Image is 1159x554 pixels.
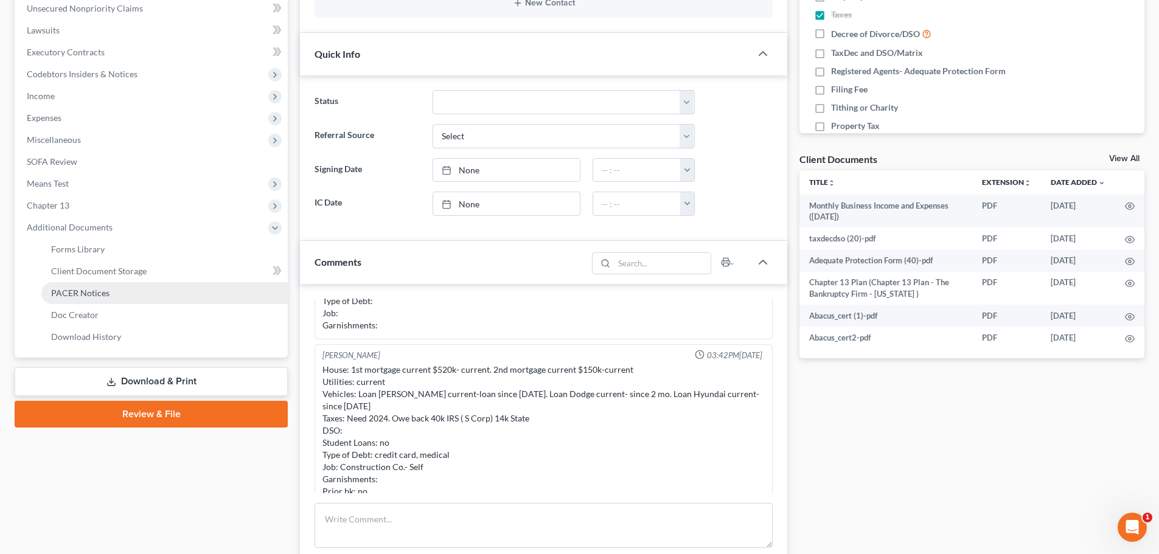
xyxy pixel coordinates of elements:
span: Download History [51,331,121,342]
a: Review & File [15,401,288,428]
span: Tithing or Charity [831,102,898,114]
span: PACER Notices [51,288,110,298]
td: taxdecdso (20)-pdf [799,227,972,249]
span: Codebtors Insiders & Notices [27,69,137,79]
label: Signing Date [308,158,426,182]
span: Miscellaneous [27,134,81,145]
span: Lawsuits [27,25,60,35]
div: House: 1st mortgage current $520k- current. 2nd mortgage current $150k-current Utilities: current... [322,364,765,497]
span: Decree of Divorce/DSO [831,28,920,40]
iframe: Intercom live chat [1118,513,1147,542]
i: unfold_more [1024,179,1031,187]
td: Adequate Protection Form (40)-pdf [799,250,972,272]
span: Filing Fee [831,83,868,95]
span: Unsecured Nonpriority Claims [27,3,143,13]
span: Client Document Storage [51,266,147,276]
a: Forms Library [41,238,288,260]
td: PDF [972,327,1041,348]
span: SOFA Review [27,156,77,167]
td: [DATE] [1041,250,1115,272]
a: View All [1109,154,1140,163]
a: Client Document Storage [41,260,288,282]
i: expand_more [1098,179,1105,187]
td: [DATE] [1041,305,1115,327]
span: Quick Info [315,48,360,60]
span: Income [27,91,55,101]
td: [DATE] [1041,227,1115,249]
span: Means Test [27,178,69,189]
span: Expenses [27,113,61,123]
a: Executory Contracts [17,41,288,63]
span: Property Tax [831,120,880,132]
span: Comments [315,256,361,268]
td: PDF [972,250,1041,272]
td: Abacus_cert2-pdf [799,327,972,348]
i: unfold_more [828,179,835,187]
td: Chapter 13 Plan (Chapter 13 Plan - The Bankruptcy Firm - [US_STATE] ) [799,272,972,305]
a: Download & Print [15,367,288,396]
a: None [433,159,580,182]
span: Executory Contracts [27,47,105,57]
a: SOFA Review [17,151,288,173]
a: Extensionunfold_more [982,178,1031,187]
td: [DATE] [1041,195,1115,228]
td: PDF [972,305,1041,327]
span: Forms Library [51,244,105,254]
td: PDF [972,272,1041,305]
input: -- : -- [593,159,681,182]
label: Referral Source [308,124,426,148]
span: Registered Agents- Adequate Protection Form [831,65,1006,77]
td: PDF [972,195,1041,228]
a: Lawsuits [17,19,288,41]
span: TaxDec and DSO/Matrix [831,47,923,59]
a: None [433,192,580,215]
td: Monthly Business Income and Expenses ([DATE]) [799,195,972,228]
a: Date Added expand_more [1051,178,1105,187]
span: Doc Creator [51,310,99,320]
label: Status [308,90,426,114]
span: 03:42PM[DATE] [707,350,762,361]
td: PDF [972,227,1041,249]
div: Client Documents [799,153,877,165]
a: Doc Creator [41,304,288,326]
span: Chapter 13 [27,200,69,210]
span: Additional Documents [27,222,113,232]
a: Download History [41,326,288,348]
td: [DATE] [1041,327,1115,348]
span: Taxes [831,9,852,21]
td: [DATE] [1041,272,1115,305]
td: Abacus_cert (1)-pdf [799,305,972,327]
span: 1 [1143,513,1152,522]
a: Titleunfold_more [809,178,835,187]
div: [PERSON_NAME] [322,350,380,361]
input: -- : -- [593,192,681,215]
input: Search... [614,253,711,274]
a: PACER Notices [41,282,288,304]
label: IC Date [308,192,426,216]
